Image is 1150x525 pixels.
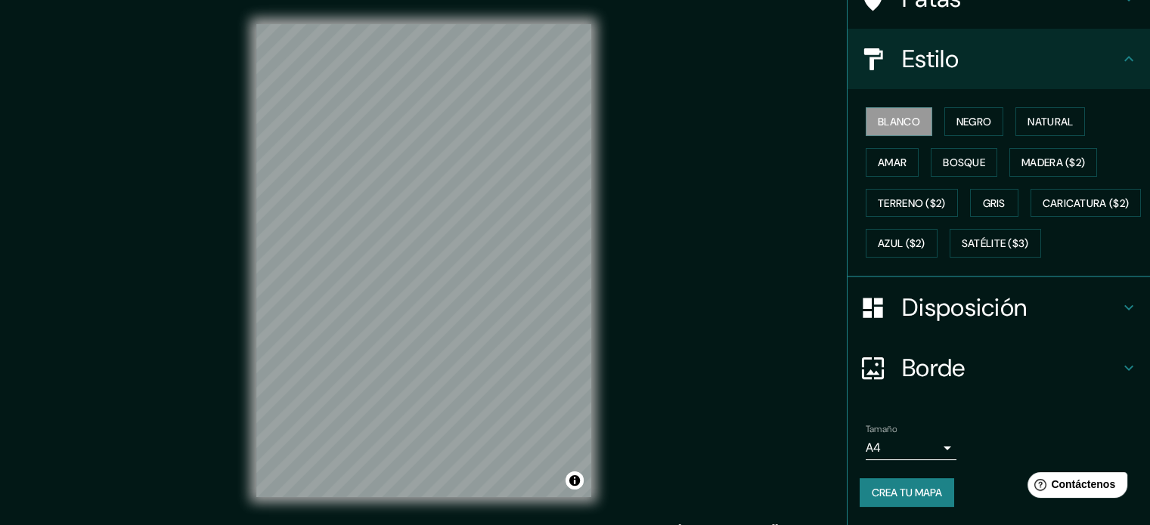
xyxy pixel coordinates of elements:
div: Disposición [848,277,1150,338]
font: Amar [878,156,907,169]
font: Negro [956,115,992,128]
button: Activar o desactivar atribución [566,471,584,489]
button: Blanco [866,107,932,136]
font: Crea tu mapa [872,486,942,499]
canvas: Mapa [256,24,591,497]
font: Satélite ($3) [962,237,1029,251]
button: Madera ($2) [1009,148,1097,177]
div: Estilo [848,29,1150,89]
button: Crea tu mapa [860,478,954,507]
font: Gris [983,196,1006,210]
button: Azul ($2) [866,229,938,258]
font: Terreno ($2) [878,196,946,210]
font: Estilo [902,43,959,75]
font: Tamaño [866,423,897,435]
button: Natural [1015,107,1085,136]
font: Borde [902,352,966,384]
button: Bosque [931,148,997,177]
iframe: Lanzador de widgets de ayuda [1015,466,1133,508]
font: Disposición [902,292,1027,323]
font: Madera ($2) [1021,156,1085,169]
div: Borde [848,338,1150,398]
button: Amar [866,148,919,177]
button: Negro [944,107,1004,136]
font: A4 [866,440,881,456]
button: Gris [970,189,1018,218]
div: A4 [866,436,956,460]
button: Terreno ($2) [866,189,958,218]
font: Blanco [878,115,920,128]
button: Caricatura ($2) [1031,189,1142,218]
font: Bosque [943,156,985,169]
font: Natural [1028,115,1073,128]
font: Caricatura ($2) [1043,196,1130,210]
button: Satélite ($3) [950,229,1041,258]
font: Azul ($2) [878,237,925,251]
